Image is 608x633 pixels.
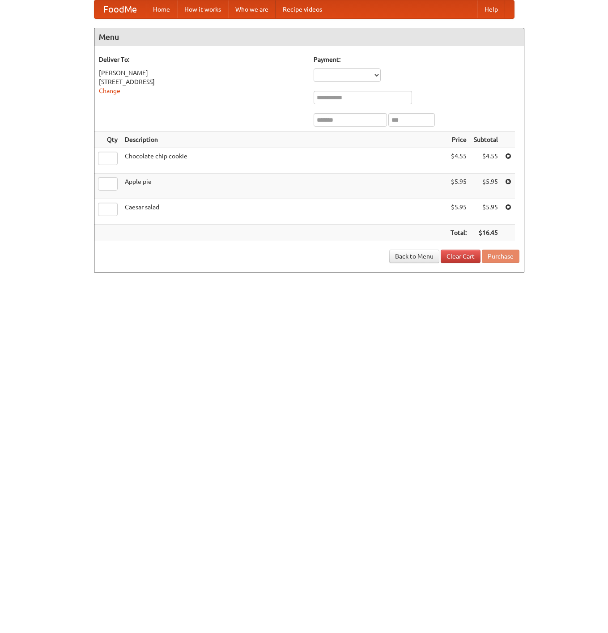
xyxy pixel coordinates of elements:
[482,250,519,263] button: Purchase
[470,132,502,148] th: Subtotal
[447,199,470,225] td: $5.95
[470,148,502,174] td: $4.55
[99,55,305,64] h5: Deliver To:
[121,148,447,174] td: Chocolate chip cookie
[447,148,470,174] td: $4.55
[441,250,480,263] a: Clear Cart
[99,87,120,94] a: Change
[447,174,470,199] td: $5.95
[228,0,276,18] a: Who we are
[121,132,447,148] th: Description
[389,250,439,263] a: Back to Menu
[276,0,329,18] a: Recipe videos
[477,0,505,18] a: Help
[121,174,447,199] td: Apple pie
[447,225,470,241] th: Total:
[470,225,502,241] th: $16.45
[99,68,305,77] div: [PERSON_NAME]
[94,132,121,148] th: Qty
[99,77,305,86] div: [STREET_ADDRESS]
[177,0,228,18] a: How it works
[470,199,502,225] td: $5.95
[314,55,519,64] h5: Payment:
[470,174,502,199] td: $5.95
[121,199,447,225] td: Caesar salad
[94,0,146,18] a: FoodMe
[447,132,470,148] th: Price
[146,0,177,18] a: Home
[94,28,524,46] h4: Menu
